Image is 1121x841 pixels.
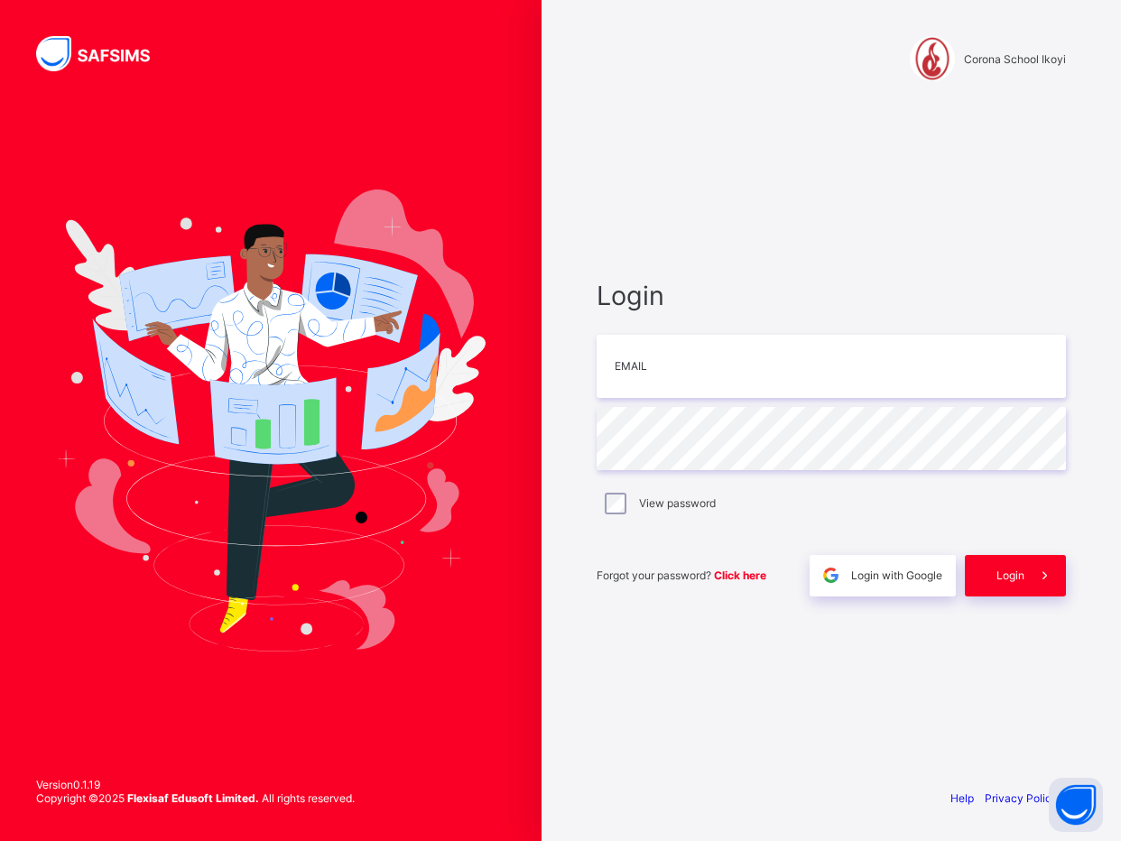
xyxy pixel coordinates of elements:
[639,496,716,510] label: View password
[36,791,355,805] span: Copyright © 2025 All rights reserved.
[714,568,766,582] a: Click here
[996,568,1024,582] span: Login
[820,565,841,586] img: google.396cfc9801f0270233282035f929180a.svg
[36,778,355,791] span: Version 0.1.19
[964,52,1066,66] span: Corona School Ikoyi
[597,280,1066,311] span: Login
[985,791,1058,805] a: Privacy Policy
[597,568,766,582] span: Forgot your password?
[851,568,942,582] span: Login with Google
[36,36,171,71] img: SAFSIMS Logo
[56,189,486,652] img: Hero Image
[950,791,974,805] a: Help
[127,791,259,805] strong: Flexisaf Edusoft Limited.
[1049,778,1103,832] button: Open asap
